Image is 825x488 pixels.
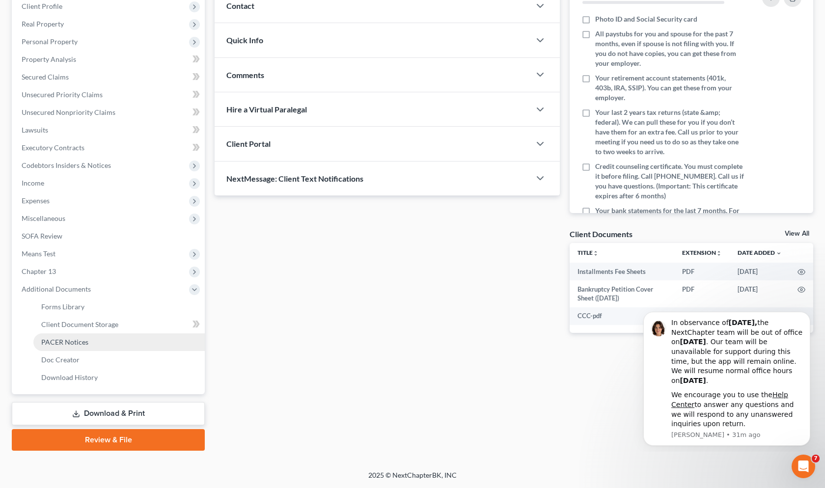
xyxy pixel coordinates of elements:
[133,470,692,488] div: 2025 © NextChapterBK, INC
[12,402,205,425] a: Download & Print
[33,298,205,316] a: Forms Library
[22,249,55,258] span: Means Test
[792,455,815,478] iframe: Intercom live chat
[41,355,80,364] span: Doc Creator
[22,2,62,10] span: Client Profile
[22,20,64,28] span: Real Property
[570,307,674,325] td: CCC-pdf
[14,68,205,86] a: Secured Claims
[682,249,722,256] a: Extensionunfold_more
[595,29,744,68] span: All paystubs for you and spouse for the past 7 months, even if spouse is not filing with you. If ...
[629,303,825,452] iframe: Intercom notifications message
[570,229,632,239] div: Client Documents
[41,320,118,328] span: Client Document Storage
[577,249,599,256] a: Titleunfold_more
[730,280,790,307] td: [DATE]
[33,369,205,386] a: Download History
[22,285,91,293] span: Additional Documents
[33,333,205,351] a: PACER Notices
[570,280,674,307] td: Bankruptcy Petition Cover Sheet ([DATE])
[226,174,363,183] span: NextMessage: Client Text Notifications
[14,227,205,245] a: SOFA Review
[12,429,205,451] a: Review & File
[41,373,98,381] span: Download History
[22,179,44,187] span: Income
[812,455,820,462] span: 7
[41,302,84,311] span: Forms Library
[570,263,674,280] td: Installments Fee Sheets
[595,73,744,103] span: Your retirement account statements (401k, 403b, IRA, SSIP). You can get these from your employer.
[22,73,69,81] span: Secured Claims
[22,108,115,116] span: Unsecured Nonpriority Claims
[22,55,76,63] span: Property Analysis
[22,90,103,99] span: Unsecured Priority Claims
[14,121,205,139] a: Lawsuits
[226,70,264,80] span: Comments
[22,161,111,169] span: Codebtors Insiders & Notices
[14,104,205,121] a: Unsecured Nonpriority Claims
[776,250,782,256] i: expand_more
[22,37,78,46] span: Personal Property
[22,232,62,240] span: SOFA Review
[33,316,205,333] a: Client Document Storage
[22,126,48,134] span: Lawsuits
[33,351,205,369] a: Doc Creator
[22,267,56,275] span: Chapter 13
[730,263,790,280] td: [DATE]
[41,338,88,346] span: PACER Notices
[595,162,744,201] span: Credit counseling certificate. You must complete it before filing. Call [PHONE_NUMBER]. Call us i...
[14,51,205,68] a: Property Analysis
[785,230,809,237] a: View All
[226,105,307,114] span: Hire a Virtual Paralegal
[674,263,730,280] td: PDF
[595,108,744,157] span: Your last 2 years tax returns (state &amp; federal). We can pull these for you if you don’t have ...
[674,280,730,307] td: PDF
[22,143,84,152] span: Executory Contracts
[226,35,263,45] span: Quick Info
[226,139,271,148] span: Client Portal
[14,86,205,104] a: Unsecured Priority Claims
[595,206,744,225] span: Your bank statements for the last 7 months. For all accounts.
[593,250,599,256] i: unfold_more
[22,214,65,222] span: Miscellaneous
[14,139,205,157] a: Executory Contracts
[595,14,697,24] span: Photo ID and Social Security card
[716,250,722,256] i: unfold_more
[22,196,50,205] span: Expenses
[226,1,254,10] span: Contact
[738,249,782,256] a: Date Added expand_more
